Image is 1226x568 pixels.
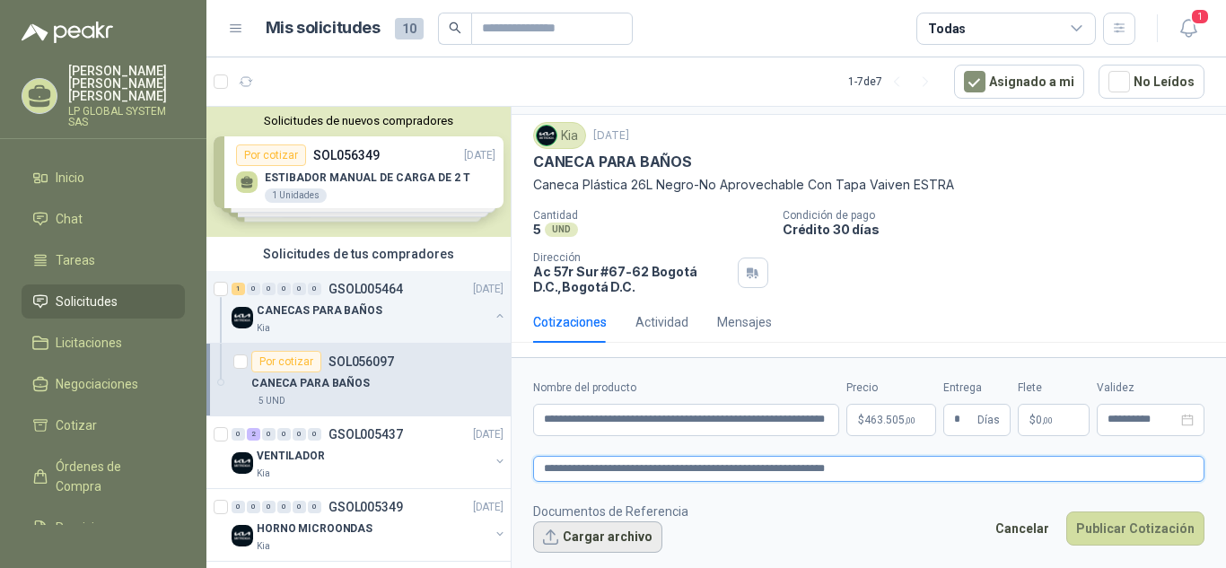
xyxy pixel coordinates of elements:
div: 1 - 7 de 7 [848,67,940,96]
div: 0 [247,501,260,513]
p: [DATE] [593,127,629,144]
span: ,00 [905,415,915,425]
a: Solicitudes [22,284,185,319]
img: Logo peakr [22,22,113,43]
a: Cotizar [22,408,185,442]
div: 0 [262,428,276,441]
a: 0 2 0 0 0 0 GSOL005437[DATE] Company LogoVENTILADORKia [232,424,507,481]
p: CANECA PARA BAÑOS [251,375,370,392]
p: [DATE] [473,426,504,443]
div: Mensajes [717,312,772,332]
span: Licitaciones [56,333,122,353]
label: Validez [1097,380,1204,397]
p: LP GLOBAL SYSTEM SAS [68,106,185,127]
p: Condición de pago [783,209,1219,222]
img: Company Logo [232,452,253,474]
div: 0 [293,428,306,441]
p: [DATE] [473,499,504,516]
span: 463.505 [864,415,915,425]
p: GSOL005437 [328,428,403,441]
div: 0 [293,283,306,295]
div: 0 [277,428,291,441]
a: Tareas [22,243,185,277]
p: $ 0,00 [1018,404,1090,436]
div: 1 [232,283,245,295]
a: Inicio [22,161,185,195]
div: Solicitudes de tus compradores [206,237,511,271]
a: 1 0 0 0 0 0 GSOL005464[DATE] Company LogoCANECAS PARA BAÑOSKia [232,278,507,336]
span: 1 [1190,8,1210,25]
div: 0 [232,501,245,513]
span: Cotizar [56,415,97,435]
span: search [449,22,461,34]
div: 0 [277,283,291,295]
p: Cantidad [533,209,768,222]
a: Órdenes de Compra [22,450,185,503]
button: Solicitudes de nuevos compradores [214,114,504,127]
p: [PERSON_NAME] [PERSON_NAME] [PERSON_NAME] [68,65,185,102]
p: Crédito 30 días [783,222,1219,237]
button: Publicar Cotización [1066,511,1204,546]
img: Company Logo [232,307,253,328]
div: Kia [533,122,586,149]
span: 10 [395,18,424,39]
p: CANECAS PARA BAÑOS [257,302,382,319]
a: 0 0 0 0 0 0 GSOL005349[DATE] Company LogoHORNO MICROONDASKia [232,496,507,554]
span: Inicio [56,168,84,188]
span: Días [977,405,1000,435]
div: 0 [247,283,260,295]
span: 0 [1036,415,1053,425]
p: $463.505,00 [846,404,936,436]
p: HORNO MICROONDAS [257,520,372,537]
button: No Leídos [1099,65,1204,99]
p: Kia [257,321,270,336]
div: 5 UND [251,394,293,408]
button: Cancelar [985,511,1059,546]
p: CANECA PARA BAÑOS [533,153,692,171]
label: Entrega [943,380,1011,397]
span: Negociaciones [56,374,138,394]
label: Flete [1018,380,1090,397]
p: GSOL005349 [328,501,403,513]
div: 0 [232,428,245,441]
p: Caneca Plástica 26L Negro-No Aprovechable Con Tapa Vaiven ESTRA [533,175,1204,195]
div: Solicitudes de nuevos compradoresPor cotizarSOL056349[DATE] ESTIBADOR MANUAL DE CARGA DE 2 T1 Uni... [206,107,511,237]
div: 0 [277,501,291,513]
a: Por cotizarSOL056097CANECA PARA BAÑOS5 UND [206,344,511,416]
p: GSOL005464 [328,283,403,295]
p: Ac 57r Sur #67-62 Bogotá D.C. , Bogotá D.C. [533,264,731,294]
span: Chat [56,209,83,229]
label: Nombre del producto [533,380,839,397]
p: Kia [257,539,270,554]
div: 0 [262,501,276,513]
p: Documentos de Referencia [533,502,688,521]
div: 0 [308,428,321,441]
div: 0 [308,283,321,295]
p: 5 [533,222,541,237]
a: Remisiones [22,511,185,545]
span: $ [1029,415,1036,425]
button: Asignado a mi [954,65,1084,99]
span: Órdenes de Compra [56,457,168,496]
div: Por cotizar [251,351,321,372]
span: Remisiones [56,518,122,537]
h1: Mis solicitudes [266,15,381,41]
a: Licitaciones [22,326,185,360]
span: ,00 [1042,415,1053,425]
button: 1 [1172,13,1204,45]
p: SOL056097 [328,355,394,368]
div: 2 [247,428,260,441]
p: Dirección [533,251,731,264]
img: Company Logo [537,126,556,145]
div: 0 [308,501,321,513]
span: Tareas [56,250,95,270]
button: Cargar archivo [533,521,662,554]
p: Kia [257,467,270,481]
div: Cotizaciones [533,312,607,332]
img: Company Logo [232,525,253,546]
a: Negociaciones [22,367,185,401]
label: Precio [846,380,936,397]
div: UND [545,223,578,237]
span: Solicitudes [56,292,118,311]
p: VENTILADOR [257,448,325,465]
